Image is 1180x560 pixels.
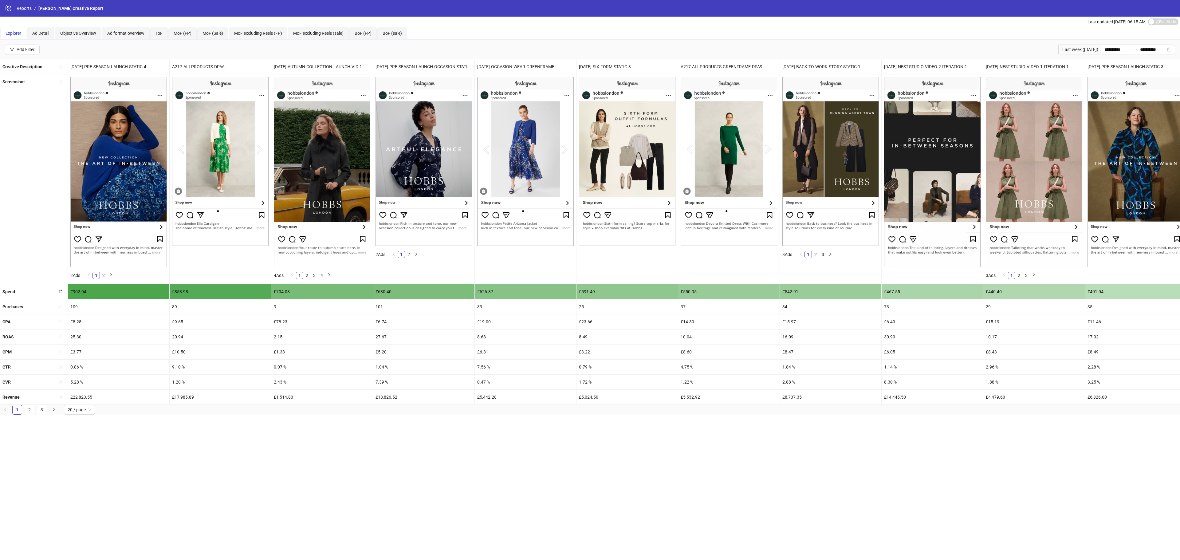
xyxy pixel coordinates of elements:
[1001,272,1008,279] li: Previous Page
[293,31,344,36] span: MoF excluding Reels (sale)
[32,31,49,36] span: Ad Detail
[68,345,169,359] div: £3.77
[271,299,373,314] div: 9
[373,284,474,299] div: £680.40
[780,284,881,299] div: £542.91
[3,408,7,411] span: left
[983,360,1085,374] div: 2.96 %
[805,251,812,258] a: 1
[107,272,115,279] button: right
[58,395,62,399] span: sort-ascending
[678,59,780,74] div: A217-ALLPRODUCTS-GREENFRAME-DPA9
[68,405,91,414] span: 20 / page
[1088,19,1146,24] span: Last updated [DATE] 06:15 AM
[271,360,373,374] div: 0.07 %
[49,405,59,415] li: Next Page
[15,5,33,12] a: Reports
[58,365,62,369] span: sort-ascending
[2,365,11,369] b: CTR
[172,77,269,246] img: Screenshot 120219828209250624
[303,272,311,279] li: 2
[882,329,983,344] div: 30.90
[390,251,398,258] li: Previous Page
[68,360,169,374] div: 0.86 %
[1030,272,1037,279] li: Next Page
[1015,272,1023,279] li: 2
[475,390,576,404] div: £5,442.28
[475,360,576,374] div: 7.56 %
[576,360,678,374] div: 0.79 %
[170,390,271,404] div: £17,985.89
[828,252,832,256] span: right
[170,314,271,329] div: £9.65
[2,79,25,84] b: Screenshot
[376,252,385,257] span: 2 Ads
[311,272,318,279] a: 3
[780,59,881,74] div: [DATE]-BACK-TO-WORK-STORY-STATIC-1
[780,360,881,374] div: 1.84 %
[10,47,14,52] span: filter
[780,314,881,329] div: £15.97
[983,314,1085,329] div: £15.19
[170,375,271,389] div: 1.20 %
[392,252,396,256] span: left
[68,59,169,74] div: [DATE]-PRE-SEASON-LAUNCH-STATIC-4
[780,345,881,359] div: £8.47
[475,329,576,344] div: 8.68
[34,5,36,12] li: /
[170,299,271,314] div: 89
[87,273,91,277] span: left
[678,329,780,344] div: 10.04
[2,289,15,294] b: Spend
[780,375,881,389] div: 2.88 %
[109,273,113,277] span: right
[58,304,62,309] span: sort-ascending
[884,77,981,266] img: Screenshot 120234220076240624
[405,251,412,258] li: 2
[812,251,819,258] a: 2
[827,251,834,258] button: right
[100,272,107,279] a: 2
[38,6,103,11] span: [PERSON_NAME] Creative Report
[13,405,22,414] a: 1
[986,273,996,278] span: 3 Ads
[304,272,310,279] a: 2
[271,329,373,344] div: 2.15
[882,284,983,299] div: £467.55
[296,272,303,279] li: 1
[576,329,678,344] div: 8.49
[475,345,576,359] div: £6.81
[58,80,62,84] span: sort-ascending
[579,77,675,246] img: Screenshot 120234482771400624
[390,251,398,258] button: left
[58,380,62,384] span: sort-ascending
[678,345,780,359] div: £8.60
[576,375,678,389] div: 1.72 %
[882,375,983,389] div: 8.30 %
[2,64,42,69] b: Creative Description
[25,405,34,414] a: 2
[107,272,115,279] li: Next Page
[170,59,271,74] div: A217-ALLPRODUCTS-DPA6
[2,319,10,324] b: CPA
[2,349,12,354] b: CPM
[475,284,576,299] div: £626.87
[318,272,325,279] a: 4
[782,252,792,257] span: 3 Ads
[882,390,983,404] div: £14,445.50
[782,77,879,246] img: Screenshot 120233436558260624
[1133,47,1138,52] span: to
[475,59,576,74] div: [DATE]-OCCASION-WEAR-GREENFRAME
[5,45,40,54] button: Add Filter
[64,405,95,415] div: Page Size
[1001,272,1008,279] button: left
[203,31,223,36] span: MoF (Sale)
[576,314,678,329] div: £23.66
[271,284,373,299] div: £704.08
[68,390,169,404] div: £22,823.55
[271,390,373,404] div: £1,514.80
[93,272,100,279] a: 1
[1032,273,1036,277] span: right
[174,31,191,36] span: MoF (FP)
